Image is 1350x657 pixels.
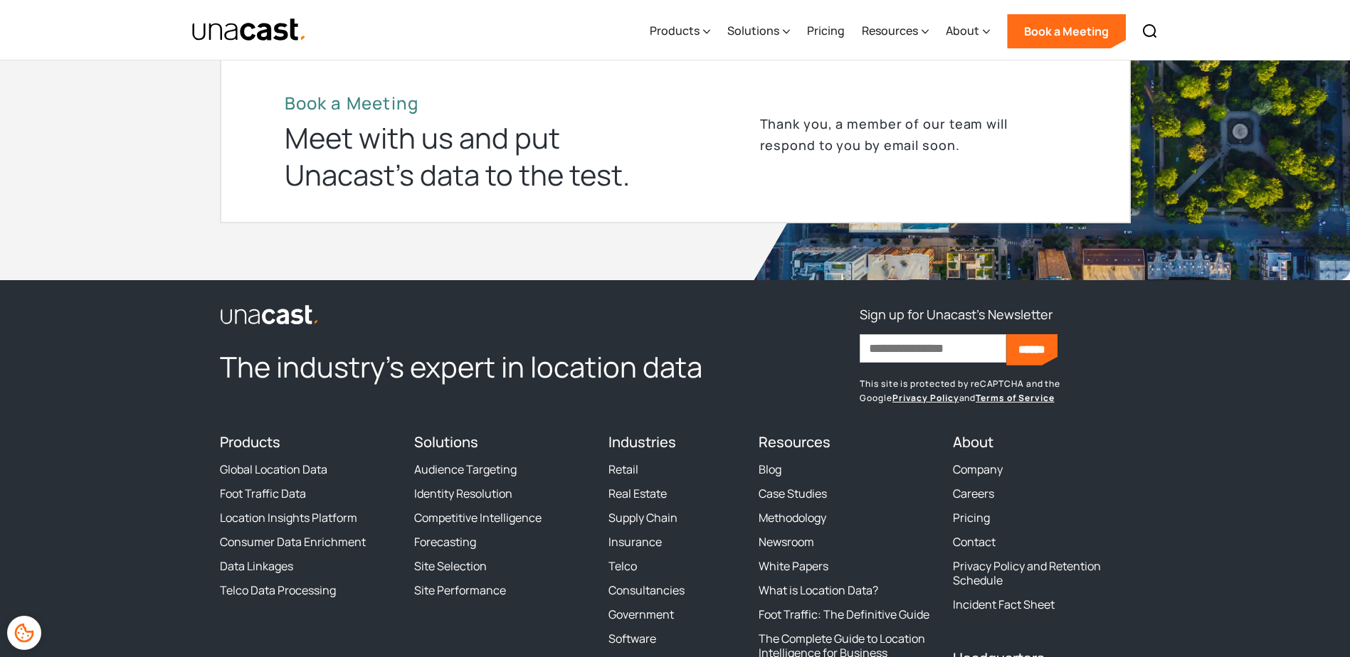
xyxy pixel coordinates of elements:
[1141,23,1159,40] img: Search icon
[862,22,918,39] div: Resources
[220,535,366,549] a: Consumer Data Enrichment
[892,392,959,404] a: Privacy Policy
[191,18,307,43] a: home
[7,616,41,650] div: Cookie Preferences
[862,2,929,60] div: Resources
[860,303,1053,326] h3: Sign up for Unacast's Newsletter
[414,486,512,501] a: Identity Resolution
[220,432,280,452] a: Products
[220,303,742,326] a: link to the homepage
[953,511,990,525] a: Pricing
[953,462,1003,476] a: Company
[759,462,781,476] a: Blog
[608,462,638,476] a: Retail
[414,432,478,452] a: Solutions
[953,434,1130,451] h4: About
[727,2,790,60] div: Solutions
[608,535,662,549] a: Insurance
[191,18,307,43] img: Unacast text logo
[976,392,1054,404] a: Terms of Service
[860,377,1130,405] p: This site is protected by reCAPTCHA and the Google and
[807,2,845,60] a: Pricing
[946,2,990,60] div: About
[414,559,487,573] a: Site Selection
[759,434,936,451] h4: Resources
[220,348,742,385] h2: The industry’s expert in location data
[608,486,667,501] a: Real Estate
[953,486,994,501] a: Careers
[220,486,306,501] a: Foot Traffic Data
[608,631,656,646] a: Software
[759,535,814,549] a: Newsroom
[220,462,327,476] a: Global Location Data
[760,113,1016,156] p: Thank you, a member of our team will respond to you by email soon.
[220,511,357,525] a: Location Insights Platform
[608,607,674,621] a: Government
[608,583,685,597] a: Consultancies
[759,607,929,621] a: Foot Traffic: The Definitive Guide
[220,559,293,573] a: Data Linkages
[759,511,826,525] a: Methodology
[285,119,655,193] div: Meet with us and put Unacast’s data to the test.
[414,535,476,549] a: Forecasting
[759,486,827,501] a: Case Studies
[220,304,320,326] img: Unacast logo
[220,583,336,597] a: Telco Data Processing
[414,462,517,476] a: Audience Targeting
[414,583,506,597] a: Site Performance
[608,434,742,451] h4: Industries
[285,92,655,114] h2: Book a Meeting
[1007,14,1126,48] a: Book a Meeting
[759,583,878,597] a: What is Location Data?
[759,559,828,573] a: White Papers
[727,22,779,39] div: Solutions
[953,559,1130,587] a: Privacy Policy and Retention Schedule
[650,22,700,39] div: Products
[414,511,542,525] a: Competitive Intelligence
[650,2,710,60] div: Products
[953,597,1055,611] a: Incident Fact Sheet
[608,559,637,573] a: Telco
[953,535,996,549] a: Contact
[608,511,677,525] a: Supply Chain
[946,22,979,39] div: About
